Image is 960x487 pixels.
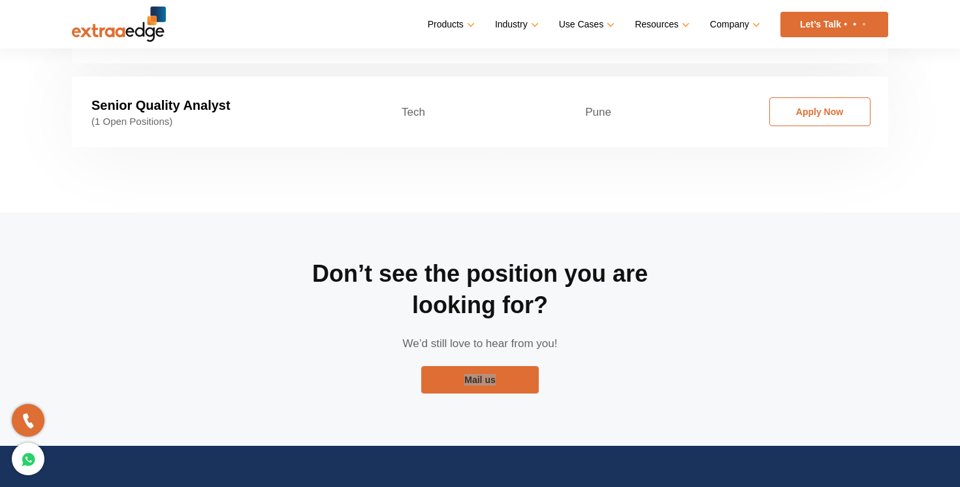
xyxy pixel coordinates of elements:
[769,97,871,126] a: Apply Now
[284,334,676,353] p: We’d still love to hear from you!
[495,15,536,34] a: Industry
[421,366,539,394] a: Mail us
[284,258,676,321] h2: Don’t see the position you are looking for?
[780,12,888,37] a: Let’s Talk
[635,15,687,34] a: Resources
[566,76,749,147] td: Pune
[428,15,472,34] a: Products
[710,15,758,34] a: Company
[382,76,566,147] td: Tech
[91,98,231,112] strong: Senior Quality Analyst
[559,15,612,34] a: Use Cases
[91,116,362,127] span: (1 Open Positions)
